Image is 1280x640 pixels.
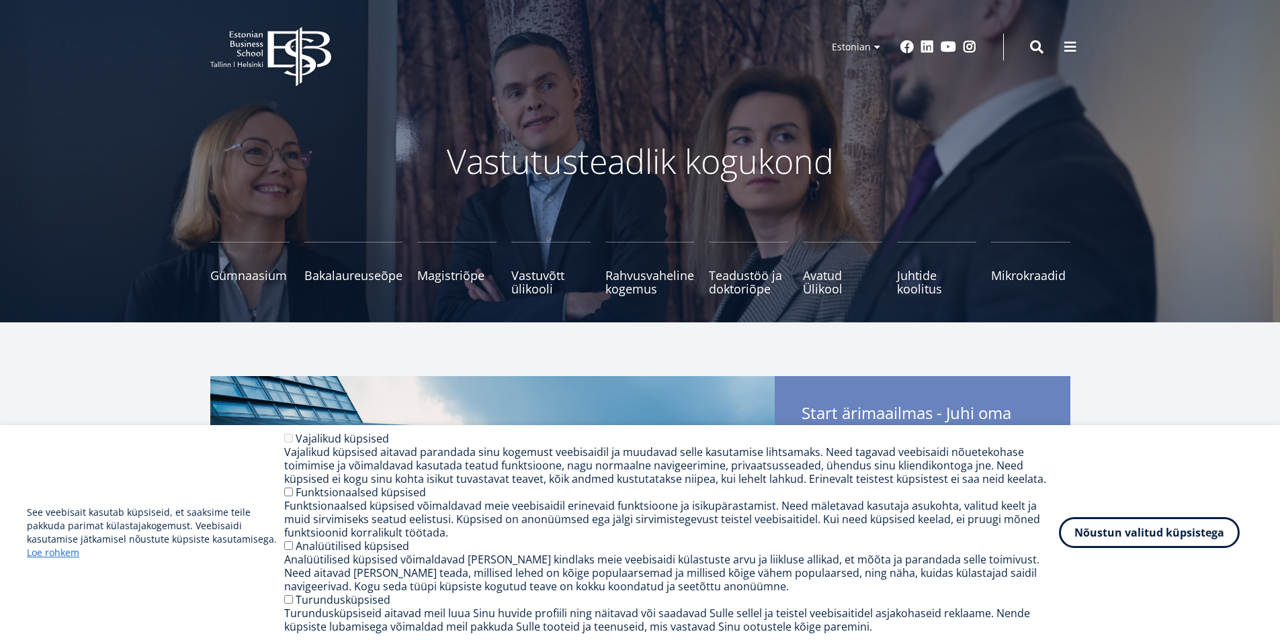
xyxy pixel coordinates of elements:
[284,553,1059,593] div: Analüütilised küpsised võimaldavad [PERSON_NAME] kindlaks meie veebisaidi külastuste arvu ja liik...
[511,242,591,295] a: Vastuvõtt ülikooli
[991,269,1070,282] span: Mikrokraadid
[304,269,402,282] span: Bakalaureuseõpe
[296,431,389,446] label: Vajalikud küpsised
[963,40,976,54] a: Instagram
[897,269,976,295] span: Juhtide koolitus
[803,242,882,295] a: Avatud Ülikool
[296,539,409,553] label: Analüütilised küpsised
[802,423,874,443] span: tulevikku!
[210,376,775,631] img: Start arimaailmas
[304,242,402,295] a: Bakalaureuseõpe
[1059,517,1240,548] button: Nõustun valitud küpsistega
[803,269,882,295] span: Avatud Ülikool
[511,269,591,295] span: Vastuvõtt ülikooli
[897,242,976,295] a: Juhtide koolitus
[991,242,1070,295] a: Mikrokraadid
[709,269,788,295] span: Teadustöö ja doktoriõpe
[210,242,290,295] a: Gümnaasium
[417,269,497,282] span: Magistriõpe
[941,40,956,54] a: Youtube
[605,242,694,295] a: Rahvusvaheline kogemus
[900,40,914,54] a: Facebook
[284,499,1059,539] div: Funktsionaalsed küpsised võimaldavad meie veebisaidil erinevaid funktsioone ja isikupärastamist. ...
[284,606,1059,633] div: Turundusküpsiseid aitavad meil luua Sinu huvide profiili ning näitavad või saadavad Sulle sellel ...
[296,485,426,500] label: Funktsionaalsed küpsised
[284,445,1059,486] div: Vajalikud küpsised aitavad parandada sinu kogemust veebisaidil ja muudavad selle kasutamise lihts...
[417,242,497,295] a: Magistriõpe
[284,141,996,181] p: Vastutusteadlik kogukond
[921,40,934,54] a: Linkedin
[296,592,390,607] label: Turundusküpsised
[605,269,694,295] span: Rahvusvaheline kogemus
[210,269,290,282] span: Gümnaasium
[27,546,79,559] a: Loe rohkem
[709,242,788,295] a: Teadustöö ja doktoriõpe
[802,403,1043,447] span: Start ärimaailmas - Juhi oma
[27,506,284,559] p: See veebisait kasutab küpsiseid, et saaksime teile pakkuda parimat külastajakogemust. Veebisaidi ...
